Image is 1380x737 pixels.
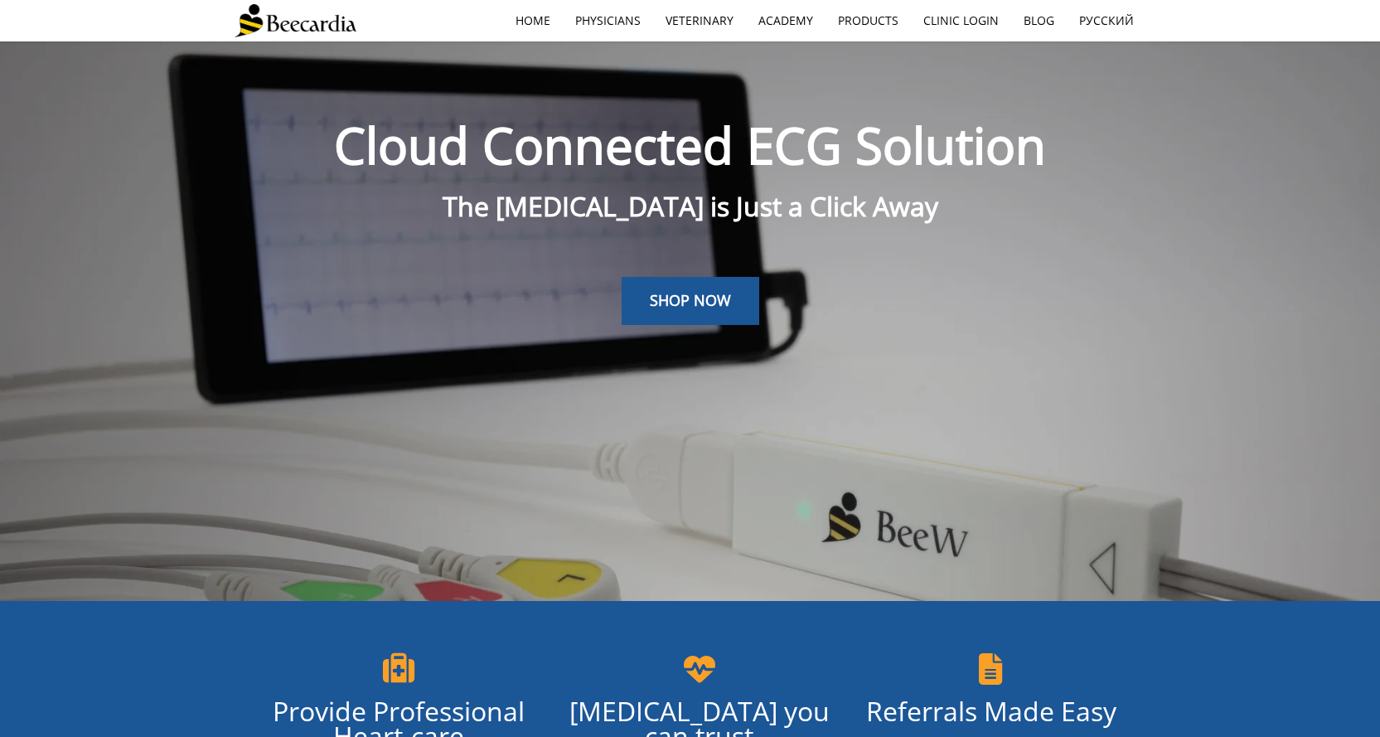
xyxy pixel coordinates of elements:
[235,4,356,37] img: Beecardia
[826,2,911,40] a: Products
[911,2,1011,40] a: Clinic Login
[653,2,746,40] a: Veterinary
[334,111,1046,179] span: Cloud Connected ECG Solution
[1011,2,1067,40] a: Blog
[563,2,653,40] a: Physicians
[650,290,731,310] span: SHOP NOW
[1067,2,1146,40] a: Русский
[622,277,759,325] a: SHOP NOW
[866,693,1116,729] span: Referrals Made Easy
[443,188,938,224] span: The [MEDICAL_DATA] is Just a Click Away
[746,2,826,40] a: Academy
[503,2,563,40] a: home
